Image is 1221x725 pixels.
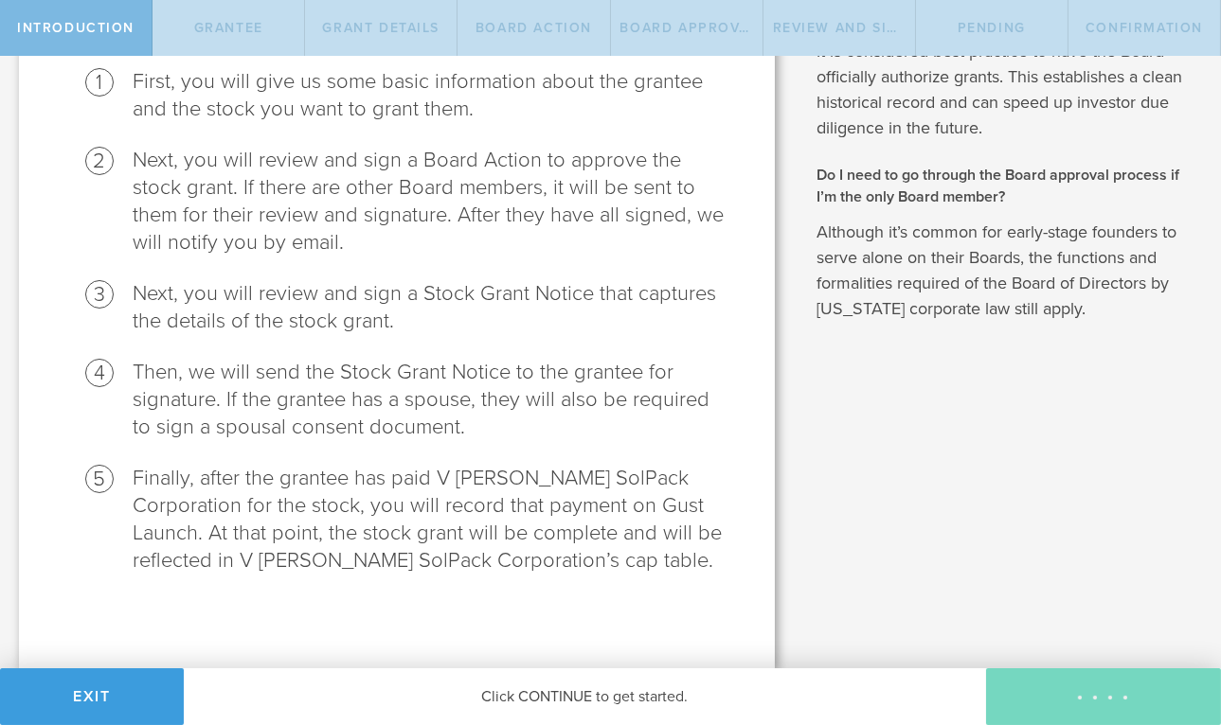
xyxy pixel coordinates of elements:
[958,20,1026,36] span: Pending
[133,68,727,123] li: First, you will give us some basic information about the grantee and the stock you want to grant ...
[17,20,135,36] span: Introduction
[817,165,1193,207] h2: Do I need to go through the Board approval process if I’m the only Board member?
[773,20,909,36] span: Review and Sign
[184,668,986,725] div: Click CONTINUE to get started.
[620,20,758,36] span: Board Approval
[194,20,263,36] span: Grantee
[1086,20,1203,36] span: Confirmation
[323,20,440,36] span: Grant Details
[817,220,1193,322] p: Although it’s common for early-stage founders to serve alone on their Boards, the functions and f...
[133,147,727,256] li: Next, you will review and sign a Board Action to approve the stock grant. If there are other Boar...
[133,280,727,335] li: Next, you will review and sign a Stock Grant Notice that captures the details of the stock grant.
[476,20,592,36] span: Board Action
[133,465,727,575] li: Finally, after the grantee has paid V [PERSON_NAME] SolPack Corporation for the stock, you will r...
[817,39,1193,141] p: It is considered best practice to have the Board officially authorize grants. This establishes a ...
[133,359,727,441] li: Then, we will send the Stock Grant Notice to the grantee for signature. If the grantee has a spou...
